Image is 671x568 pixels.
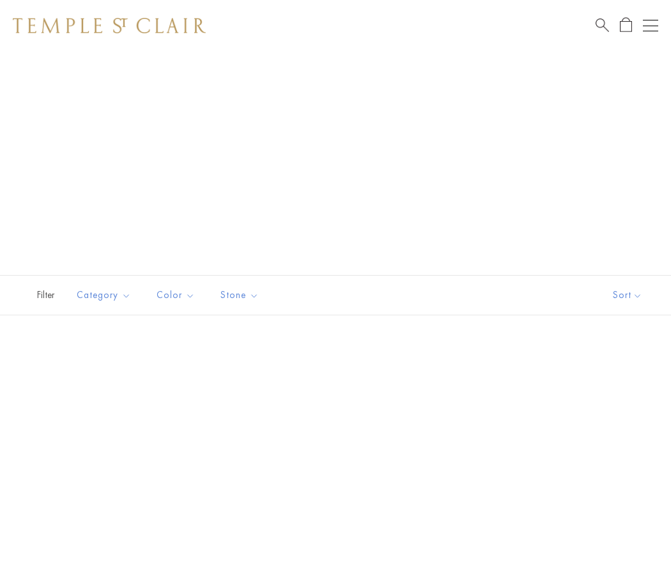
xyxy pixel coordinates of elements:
[147,281,204,310] button: Color
[643,18,658,33] button: Open navigation
[67,281,141,310] button: Category
[150,287,204,303] span: Color
[620,17,632,33] a: Open Shopping Bag
[211,281,268,310] button: Stone
[214,287,268,303] span: Stone
[13,18,206,33] img: Temple St. Clair
[596,17,609,33] a: Search
[70,287,141,303] span: Category
[584,276,671,315] button: Show sort by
